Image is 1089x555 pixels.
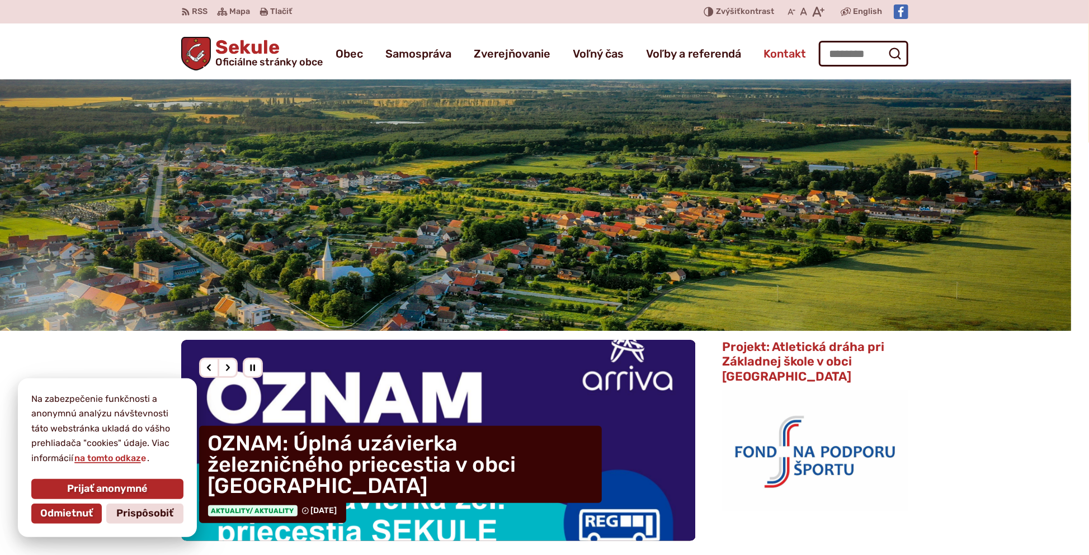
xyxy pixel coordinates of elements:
[894,4,908,19] img: Prejsť na Facebook stránku
[243,358,263,378] div: Pozastaviť pohyb slajdera
[40,507,93,520] span: Odmietnuť
[311,506,337,515] span: [DATE]
[211,38,323,67] h1: Sekule
[192,5,208,18] span: RSS
[250,507,294,515] span: / Aktuality
[336,38,363,69] a: Obec
[646,38,741,69] a: Voľby a referendá
[31,479,183,499] button: Prijať anonymné
[199,426,602,503] h4: OZNAM: Úplná uzávierka železničného priecestia v obci [GEOGRAPHIC_DATA]
[181,37,323,70] a: Logo Sekule, prejsť na domovskú stránku.
[722,390,908,511] img: logo_fnps.png
[851,5,885,18] a: English
[73,453,147,463] a: na tomto odkaze
[230,5,251,18] span: Mapa
[854,5,883,18] span: English
[716,7,741,16] span: Zvýšiť
[474,38,550,69] a: Zverejňovanie
[763,38,806,69] a: Kontakt
[181,340,696,541] a: OZNAM: Úplná uzávierka železničného priecestia v obci [GEOGRAPHIC_DATA] Aktuality/ Aktuality [DATE]
[199,358,219,378] div: Predošlý slajd
[208,505,298,516] span: Aktuality
[181,37,211,70] img: Prejsť na domovskú stránku
[385,38,451,69] a: Samospráva
[31,504,102,524] button: Odmietnuť
[106,504,183,524] button: Prispôsobiť
[116,507,173,520] span: Prispôsobiť
[181,340,696,541] div: 4 / 8
[271,7,293,17] span: Tlačiť
[215,57,323,67] span: Oficiálne stránky obce
[67,483,148,495] span: Prijať anonymné
[218,358,238,378] div: Nasledujúci slajd
[573,38,624,69] a: Voľný čas
[716,7,774,17] span: kontrast
[722,339,884,384] span: Projekt: Atletická dráha pri Základnej škole v obci [GEOGRAPHIC_DATA]
[31,392,183,466] p: Na zabezpečenie funkčnosti a anonymnú analýzu návštevnosti táto webstránka ukladá do vášho prehli...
